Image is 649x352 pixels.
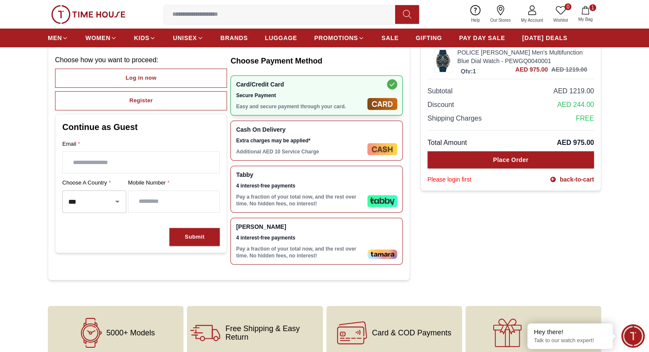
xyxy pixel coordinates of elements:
a: Help [466,3,485,25]
span: PROMOTIONS [314,34,358,42]
a: PROMOTIONS [314,30,364,46]
a: GIFTING [416,30,442,46]
div: Please login first [428,175,471,184]
span: Free Shipping & Easy Return [225,324,319,341]
div: Log in now [126,73,157,83]
span: FREE [576,113,594,124]
div: Place Order [493,156,528,164]
span: Cash On Delivery [236,126,364,133]
a: LUGGAGE [265,30,297,46]
div: Submit [185,232,204,242]
a: Our Stores [485,3,516,25]
span: Our Stores [487,17,514,23]
img: ... [435,50,452,72]
span: MEN [48,34,62,42]
button: 1My Bag [573,4,598,24]
a: 0Wishlist [548,3,573,25]
a: KIDS [134,30,156,46]
span: SALE [381,34,399,42]
div: Hey there! [534,328,606,336]
div: Chat Widget [621,324,645,348]
span: My Bag [575,16,596,23]
span: KIDS [134,34,149,42]
label: Email [62,140,220,148]
img: Tamara [367,249,397,259]
span: Extra charges may be applied* [236,137,364,144]
a: POLICE [PERSON_NAME] Men's Multifunction Blue Dial Watch - PEWGQ0040001 [457,48,587,65]
a: [DATE] DEALS [522,30,568,46]
a: UNISEX [173,30,203,46]
button: Open [111,196,123,208]
button: Register [55,91,227,110]
p: Qty: 1 [459,67,478,75]
span: 5000+ Models [106,329,155,337]
a: PAY DAY SALE [459,30,505,46]
span: AED 244.00 [557,100,594,110]
span: [DATE] DEALS [522,34,568,42]
span: Card & COD Payments [372,329,451,337]
button: Submit [169,228,220,246]
a: BRANDS [221,30,248,46]
span: Subtotal [428,86,453,96]
a: SALE [381,30,399,46]
span: WOMEN [85,34,111,42]
span: Tabby [236,171,364,178]
span: LUGGAGE [265,34,297,42]
a: MEN [48,30,68,46]
span: AED 975.00 [515,65,548,74]
label: Mobile Number [128,179,220,187]
span: [PERSON_NAME] [236,223,364,230]
button: Place Order [428,151,594,168]
div: Register [129,96,153,106]
p: Pay a fraction of your total now, and the rest over time. No hidden fees, no interest! [236,193,364,207]
span: 4 interest-free payments [236,182,364,189]
h2: Continue as Guest [62,121,220,133]
span: AED 975.00 [557,138,594,148]
span: 0 [565,3,571,10]
img: Cash On Delivery [367,143,397,155]
span: Help [468,17,483,23]
span: Secure Payment [236,92,364,99]
button: Log in now [55,69,227,88]
span: Discount [428,100,454,110]
span: AED 1219.00 [553,86,594,96]
span: UNISEX [173,34,197,42]
img: Tabby [367,195,397,207]
span: BRANDS [221,34,248,42]
span: Shipping Charges [428,113,482,124]
img: Card/Credit Card [367,98,397,110]
p: Talk to our watch expert! [534,337,606,344]
img: ... [51,5,125,24]
span: Card/Credit Card [236,81,364,88]
span: Total Amount [428,138,467,148]
a: WOMEN [85,30,117,46]
span: Choose a country [62,179,113,187]
h3: AED 1219.00 [551,65,587,74]
span: 4 interest-free payments [236,234,364,241]
p: Easy and secure payment through your card. [236,103,364,110]
span: Wishlist [550,17,571,23]
p: Choose how you want to proceed : [55,55,227,65]
p: Pay a fraction of your total now, and the rest over time. No hidden fees, no interest! [236,245,364,259]
span: My Account [518,17,547,23]
h2: Choose Payment Method [230,55,402,67]
span: PAY DAY SALE [459,34,505,42]
a: back-to-cart [550,175,594,184]
span: 1 [589,4,596,11]
span: GIFTING [416,34,442,42]
p: Additional AED 10 Service Charge [236,148,364,155]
